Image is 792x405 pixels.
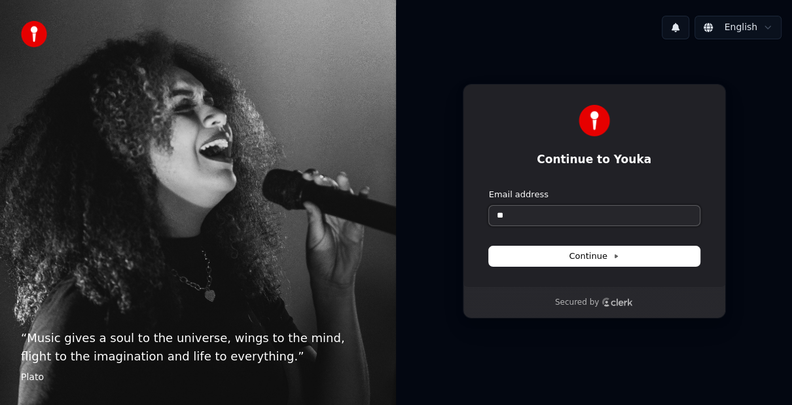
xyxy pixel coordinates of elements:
img: youka [21,21,47,47]
h1: Continue to Youka [489,152,700,168]
p: “ Music gives a soul to the universe, wings to the mind, flight to the imagination and life to ev... [21,329,375,366]
button: Continue [489,246,700,266]
span: Continue [569,250,619,262]
img: Youka [579,105,610,136]
label: Email address [489,189,549,201]
a: Clerk logo [602,298,633,307]
footer: Plato [21,371,375,384]
p: Secured by [555,298,599,308]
